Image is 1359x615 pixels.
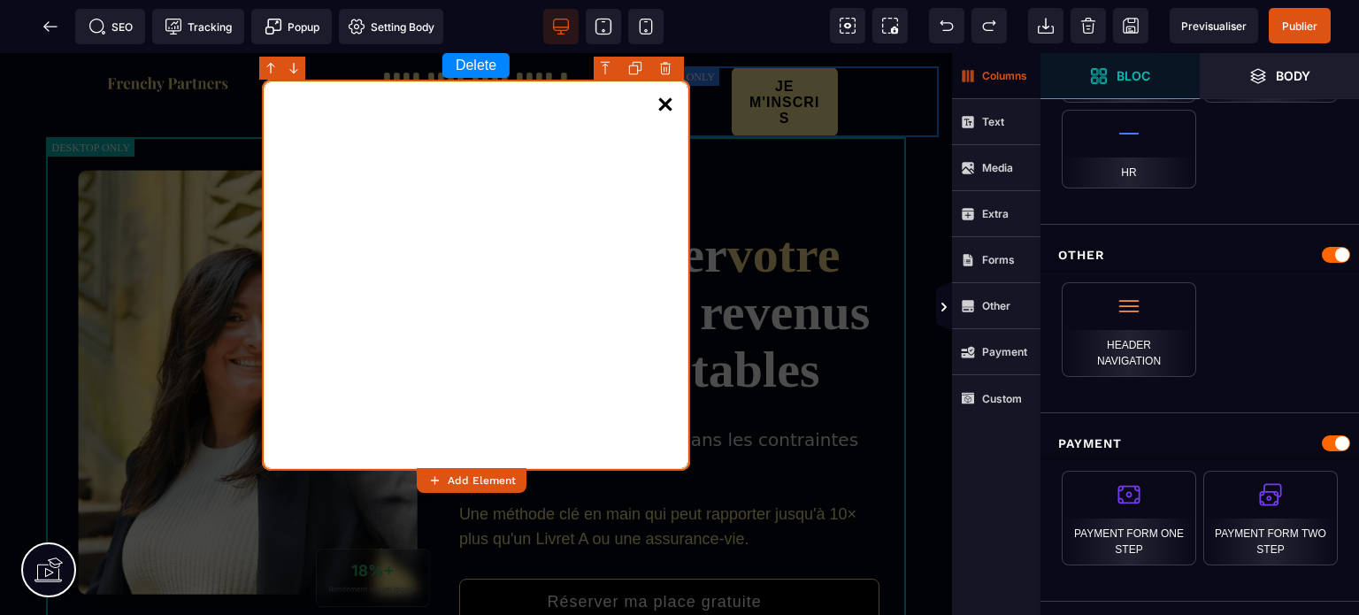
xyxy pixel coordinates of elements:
strong: Text [982,115,1004,128]
div: Other [1040,239,1359,272]
span: Preview [1170,8,1258,43]
strong: Other [982,299,1010,312]
div: Payment Form One Step [1062,471,1196,565]
div: Header navigation [1062,282,1196,377]
span: Setting Body [348,18,434,35]
span: Publier [1282,19,1317,33]
strong: Extra [982,207,1009,220]
span: Tracking [165,18,232,35]
span: Previsualiser [1181,19,1247,33]
strong: Forms [982,253,1015,266]
strong: Columns [982,69,1027,82]
strong: Custom [982,392,1022,405]
span: Screenshot [872,8,908,43]
div: Payment Form Two Step [1203,471,1338,565]
span: Open Layer Manager [1200,53,1359,99]
button: Add Element [417,468,526,493]
strong: Payment [982,345,1027,358]
span: View components [830,8,865,43]
span: Popup [265,18,319,35]
div: Hr [1062,110,1196,188]
strong: Body [1276,69,1310,82]
span: Open Blocks [1040,53,1200,99]
strong: Bloc [1117,69,1150,82]
div: Payment [1040,427,1359,460]
strong: Media [982,161,1013,174]
span: SEO [88,18,133,35]
strong: Add Element [448,474,516,487]
a: Close [648,34,683,73]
